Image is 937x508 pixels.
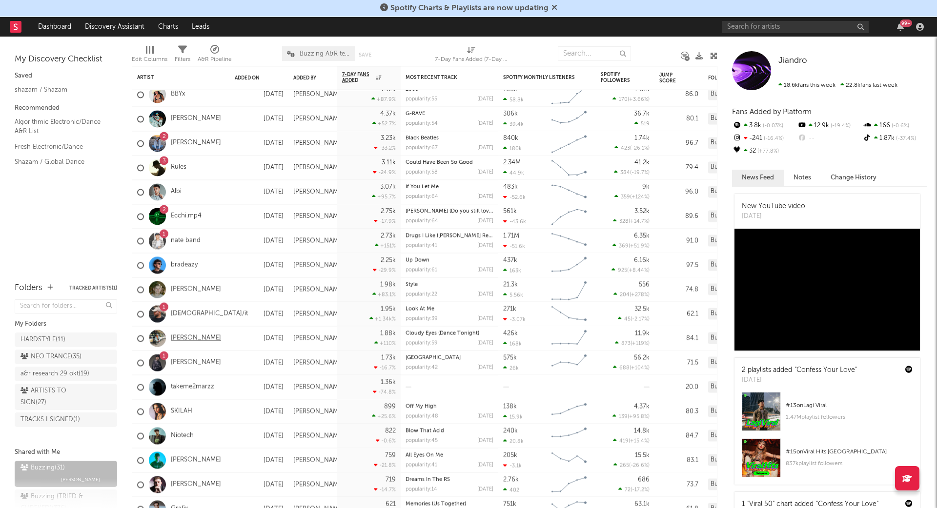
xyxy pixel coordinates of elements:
[293,139,344,147] div: [PERSON_NAME]
[390,4,549,12] span: Spotify Charts & Playlists are now updating
[634,257,650,263] div: 6.16k
[503,292,523,298] div: 5.56k
[641,122,650,127] span: 519
[406,452,443,458] a: All Eyes On Me
[659,72,684,84] div: Jump Score
[198,54,232,65] div: A&R Pipeline
[15,54,117,65] div: My Discovery Checklist
[631,171,648,176] span: -19.7 %
[797,132,862,145] div: --
[659,308,698,320] div: 62.1
[171,261,198,269] a: bradeazy
[406,340,438,346] div: popularity: 59
[171,310,248,318] a: [DEMOGRAPHIC_DATA]/it
[659,89,698,100] div: 86.0
[635,330,650,336] div: 11.9k
[380,281,396,288] div: 1.98k
[406,355,493,360] div: Belgium
[708,234,749,246] div: Buzzing (31)
[659,137,698,149] div: 96.7
[293,164,344,172] div: [PERSON_NAME]
[618,268,627,274] span: 925
[708,283,749,295] div: Buzzing (31)
[503,243,525,249] div: -51.6k
[742,212,805,221] div: [DATE]
[406,257,429,263] a: Up Down
[235,137,284,149] div: [DATE]
[477,194,493,199] div: [DATE]
[778,56,807,66] a: Jiandro
[786,411,913,423] div: 1.47M playlist followers
[69,286,117,291] button: Tracked Artists(1)
[235,235,284,247] div: [DATE]
[503,257,517,263] div: 437k
[372,121,396,127] div: +52.7 %
[406,316,438,321] div: popularity: 39
[406,136,439,141] a: Black Beatles
[503,111,518,117] div: 306k
[373,267,396,274] div: -29.9 %
[132,41,167,70] div: Edit Columns
[380,330,396,336] div: 1.88k
[621,341,631,347] span: 873
[235,89,284,100] div: [DATE]
[406,501,466,507] a: Memories (Us Together)
[862,119,927,132] div: 166
[821,170,886,186] button: Change History
[708,259,749,271] div: Buzzing (31)
[558,46,631,61] input: Search...
[406,136,493,141] div: Black Beatles
[503,340,522,347] div: 168k
[612,243,650,249] div: ( )
[151,17,185,37] a: Charts
[406,209,505,214] a: [PERSON_NAME] (Do you still love me?)
[406,331,479,336] a: Cloudy Eyes (Dance Tonight)
[235,259,284,271] div: [DATE]
[659,113,698,125] div: 80.1
[732,145,797,157] div: 32
[15,412,117,427] a: TRACKS I SIGNED(1)
[632,341,648,347] span: +119 %
[171,163,186,172] a: Rules
[634,233,650,239] div: 6.35k
[624,317,631,322] span: 45
[293,188,344,196] div: [PERSON_NAME]
[551,4,557,12] span: Dismiss
[406,257,493,263] div: Up Down
[15,141,107,152] a: Fresh Electronic/Dance
[171,431,194,440] a: Niotech
[235,332,284,344] div: [DATE]
[477,316,493,321] div: [DATE]
[235,186,284,198] div: [DATE]
[708,137,749,149] div: Buzzing (31)
[374,218,396,225] div: -17.9 %
[406,160,473,165] a: Could Have Been So Good
[631,293,648,298] span: +278 %
[406,218,438,224] div: popularity: 64
[406,209,493,214] div: Jamie (Do you still love me?)
[406,267,437,273] div: popularity: 61
[15,461,117,487] a: Buzzing(31)[PERSON_NAME]
[293,237,344,245] div: [PERSON_NAME]
[612,97,650,103] div: ( )
[171,90,185,98] a: BBYx
[235,284,284,295] div: [DATE]
[235,113,284,125] div: [DATE]
[137,75,210,80] div: Artist
[406,477,450,482] a: Dreams In The RS
[786,458,913,469] div: 837k playlist followers
[359,52,371,58] button: Save
[406,282,493,287] div: Style
[406,121,438,126] div: popularity: 54
[629,98,648,103] span: +3.66 %
[477,145,493,151] div: [DATE]
[618,316,650,322] div: ( )
[406,233,499,238] a: Drugs I Like ([PERSON_NAME] Remix)
[547,82,591,107] svg: Chart title
[374,145,396,152] div: -33.2 %
[503,281,518,288] div: 21.3k
[15,282,42,294] div: Folders
[477,170,493,175] div: [DATE]
[659,284,698,295] div: 74.8
[15,350,117,364] a: NEO TRANCE(35)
